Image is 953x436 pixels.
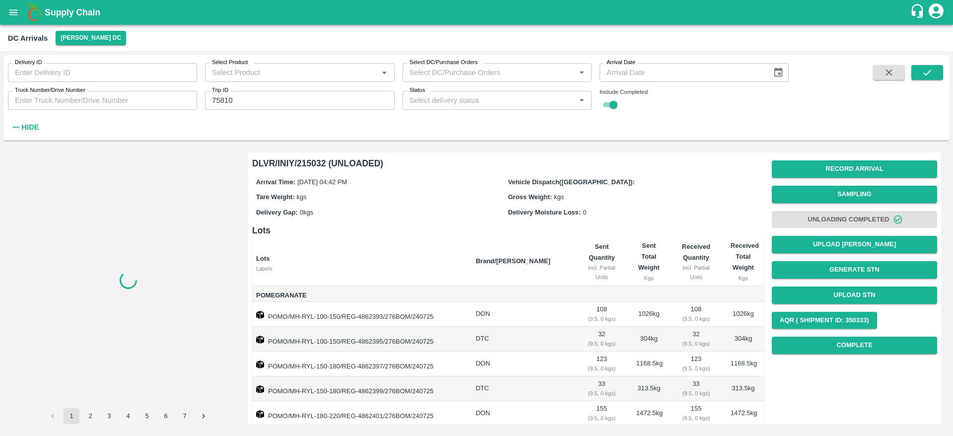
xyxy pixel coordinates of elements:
td: DTC [468,327,575,352]
span: kgs [297,193,307,201]
div: ( 9.5, 0 kgs) [678,314,715,323]
td: 123 [670,352,723,376]
div: incl. Partial Units [678,263,715,282]
div: ( 9.5, 0 kgs) [583,364,620,373]
div: account of current user [927,2,945,23]
label: Delivery Gap: [256,209,298,216]
label: Truck Number/Drive Number [15,86,85,94]
label: Delivery ID [15,59,42,67]
button: Go to page 3 [101,408,117,424]
img: box [256,361,264,368]
div: ( 9.5, 0 kgs) [583,389,620,398]
button: Go to page 6 [158,408,174,424]
b: Supply Chain [45,7,100,17]
div: Labels [256,264,468,273]
div: Include Completed [600,87,789,96]
td: 32 [670,327,723,352]
img: logo [25,2,45,22]
div: incl. Partial Units [583,263,620,282]
td: 1472.5 kg [628,401,670,426]
button: Open [378,66,391,79]
input: Select Product [208,66,375,79]
div: Kgs [731,274,756,283]
button: Select DC [56,31,126,45]
h6: Lots [252,223,764,237]
td: 304 kg [628,327,670,352]
td: 155 [670,401,723,426]
td: DON [468,401,575,426]
button: Sampling [772,186,937,203]
div: ( 9.5, 0 kgs) [583,339,620,348]
div: Kgs [636,274,662,283]
button: Complete [772,337,937,354]
button: Upload [PERSON_NAME] [772,236,937,253]
b: Brand/[PERSON_NAME] [476,257,550,265]
img: box [256,311,264,319]
label: Select Product [212,59,248,67]
td: 33 [670,376,723,401]
div: ( 9.5, 0 kgs) [678,339,715,348]
div: ( 9.5, 0 kgs) [583,314,620,323]
div: DC Arrivals [8,32,48,45]
button: Choose date [769,63,788,82]
td: POMO/MH-RYL-180-220/REG-4862401/276BOM/240725 [252,401,468,426]
span: Pomegranate [256,290,468,301]
td: POMO/MH-RYL-150-180/REG-4862397/276BOM/240725 [252,352,468,376]
td: 313.5 kg [723,376,764,401]
div: ( 9.5, 0 kgs) [678,414,715,423]
img: box [256,385,264,393]
span: 0 [583,209,586,216]
button: AQR ( Shipment Id: 350333) [772,312,877,329]
b: Sent Total Weight [638,242,660,272]
td: DON [468,352,575,376]
div: ( 9.5, 0 kgs) [678,389,715,398]
td: 1472.5 kg [723,401,764,426]
td: 108 [575,302,628,327]
input: Select delivery status [406,94,572,107]
td: 1026 kg [628,302,670,327]
button: Go to page 2 [82,408,98,424]
button: Go to page 4 [120,408,136,424]
button: Record Arrival [772,160,937,178]
img: box [256,336,264,344]
strong: Hide [21,123,39,131]
button: page 1 [64,408,79,424]
button: Open [575,94,588,107]
td: POMO/MH-RYL-150-180/REG-4862399/276BOM/240725 [252,376,468,401]
b: Received Total Weight [731,242,759,272]
td: 123 [575,352,628,376]
button: Generate STN [772,261,937,279]
td: 1168.5 kg [628,352,670,376]
img: box [256,410,264,418]
span: 0 kgs [300,209,313,216]
label: Select DC/Purchase Orders [409,59,477,67]
h6: DLVR/INIY/215032 (UNLOADED) [252,156,764,170]
td: 32 [575,327,628,352]
label: Tare Weight: [256,193,295,201]
span: kgs [554,193,564,201]
label: Vehicle Dispatch([GEOGRAPHIC_DATA]): [508,178,635,186]
label: Delivery Moisture Loss: [508,209,581,216]
b: Sent Quantity [589,243,615,261]
div: ( 9.5, 0 kgs) [583,414,620,423]
input: Enter Delivery ID [8,63,197,82]
td: DON [468,302,575,327]
input: Enter Truck Number/Drive Number [8,91,197,110]
button: Open [575,66,588,79]
input: Select DC/Purchase Orders [406,66,559,79]
button: Hide [8,119,42,136]
td: 304 kg [723,327,764,352]
input: Arrival Date [600,63,765,82]
td: 1026 kg [723,302,764,327]
div: customer-support [910,3,927,21]
div: ( 9.5, 0 kgs) [678,364,715,373]
label: Arrival Time: [256,178,295,186]
b: Received Quantity [682,243,710,261]
button: open drawer [2,1,25,24]
label: Gross Weight: [508,193,552,201]
a: Supply Chain [45,5,910,19]
button: Go to page 7 [177,408,193,424]
label: Arrival Date [607,59,635,67]
td: 313.5 kg [628,376,670,401]
button: Upload STN [772,287,937,304]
